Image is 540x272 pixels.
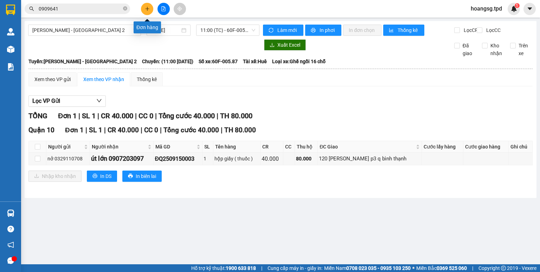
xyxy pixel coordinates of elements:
[261,264,262,272] span: |
[28,171,82,182] button: downloadNhập kho nhận
[272,58,326,65] span: Loại xe: Ghế ngồi 16 chỗ
[226,265,256,271] strong: 1900 633 818
[295,141,318,153] th: Thu hộ
[412,267,414,270] span: ⚪️
[96,98,102,104] span: down
[398,26,419,34] span: Thống kê
[7,226,14,232] span: question-circle
[7,241,14,248] span: notification
[7,257,14,264] span: message
[160,126,162,134] span: |
[311,28,317,33] span: printer
[92,173,97,179] span: printer
[108,126,139,134] span: CR 40.000
[319,155,420,163] div: 120 [PERSON_NAME] p3 q bình thạnh
[48,143,83,151] span: Người gửi
[134,21,161,33] div: Đơn hàng
[269,28,275,33] span: sync
[243,58,267,65] span: Tài xế: Huê
[123,6,127,11] span: close-circle
[123,6,127,12] span: close-circle
[501,266,506,271] span: copyright
[47,155,89,162] div: nở 0329110708
[324,264,411,272] span: Miền Nam
[262,154,282,163] div: 40.000
[224,126,256,134] span: TH 80.000
[128,173,133,179] span: printer
[82,112,96,120] span: SL 1
[87,171,117,182] button: printerIn DS
[263,25,303,36] button: syncLàm mới
[29,6,34,11] span: search
[483,26,502,34] span: Lọc CC
[437,265,467,271] strong: 0369 525 060
[89,126,102,134] span: SL 1
[214,155,259,162] div: hộp giấy ( thuốc )
[161,6,166,11] span: file-add
[97,112,99,120] span: |
[32,25,137,35] span: Phương Lâm - Sài Gòn 2
[135,112,137,120] span: |
[6,5,15,15] img: logo-vxr
[516,42,533,57] span: Trên xe
[460,42,477,57] span: Đã giao
[122,171,162,182] button: printerIn biên lai
[136,172,156,180] span: In biên lai
[320,143,414,151] span: ĐC Giao
[199,58,238,65] span: Số xe: 60F-005.87
[104,126,106,134] span: |
[141,126,142,134] span: |
[283,141,295,153] th: CC
[416,264,467,272] span: Miền Bắc
[389,28,395,33] span: bar-chart
[463,141,508,153] th: Cước giao hàng
[296,155,316,162] div: 80.000
[85,126,87,134] span: |
[155,112,157,120] span: |
[92,143,147,151] span: Người nhận
[270,42,275,48] span: download
[527,6,533,12] span: caret-down
[202,141,213,153] th: SL
[91,154,153,164] div: út lớn 0907203097
[34,75,71,83] div: Xem theo VP gửi
[264,39,306,51] button: downloadXuất Excel
[142,58,193,65] span: Chuyến: (11:00 [DATE])
[32,97,60,105] span: Lọc VP Gửi
[159,112,215,120] span: Tổng cước 40.000
[78,112,80,120] span: |
[39,5,122,13] input: Tìm tên, số ĐT hoặc mã đơn
[157,3,170,15] button: file-add
[220,112,252,120] span: TH 80.000
[383,25,424,36] button: bar-chartThống kê
[145,6,150,11] span: plus
[213,141,261,153] th: Tên hàng
[509,141,533,153] th: Ghi chú
[28,112,47,120] span: TỔNG
[7,28,14,35] img: warehouse-icon
[139,112,153,120] span: CC 0
[28,126,54,134] span: Quận 10
[7,46,14,53] img: warehouse-icon
[511,6,517,12] img: icon-new-feature
[144,126,158,134] span: CC 0
[155,143,195,151] span: Mã GD
[101,112,133,120] span: CR 40.000
[7,210,14,217] img: warehouse-icon
[320,26,336,34] span: In phơi
[163,126,219,134] span: Tổng cước 40.000
[58,112,77,120] span: Đơn 1
[515,3,520,8] sup: 1
[346,265,411,271] strong: 0708 023 035 - 0935 103 250
[305,25,341,36] button: printerIn phơi
[217,112,218,120] span: |
[465,4,508,13] span: hoangsg.tpd
[472,264,473,272] span: |
[523,3,536,15] button: caret-down
[200,25,256,35] span: 11:00 (TC) - 60F-005.87
[422,141,463,153] th: Cước lấy hàng
[177,6,182,11] span: aim
[268,264,322,272] span: Cung cấp máy in - giấy in:
[261,141,283,153] th: CR
[516,3,518,8] span: 1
